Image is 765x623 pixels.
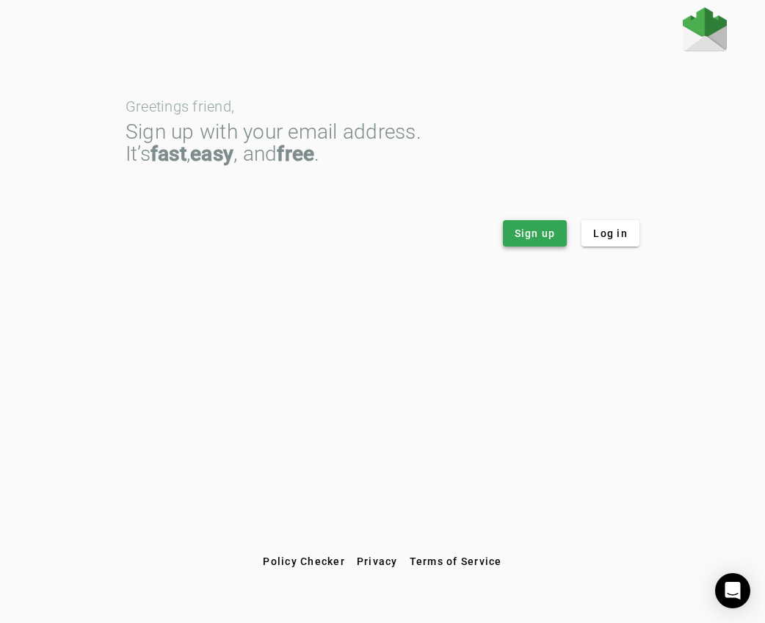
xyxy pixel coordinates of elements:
[263,555,345,567] span: Policy Checker
[190,142,233,166] strong: easy
[357,555,398,567] span: Privacy
[404,548,508,575] button: Terms of Service
[351,548,404,575] button: Privacy
[515,226,556,241] span: Sign up
[126,121,639,165] div: Sign up with your email address. It’s , , and .
[126,99,639,114] div: Greetings friend,
[715,573,750,608] div: Open Intercom Messenger
[581,220,639,247] button: Log in
[410,555,502,567] span: Terms of Service
[683,7,727,51] img: Fraudmarc Logo
[277,142,314,166] strong: free
[593,226,628,241] span: Log in
[503,220,568,247] button: Sign up
[257,548,351,575] button: Policy Checker
[151,142,186,166] strong: fast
